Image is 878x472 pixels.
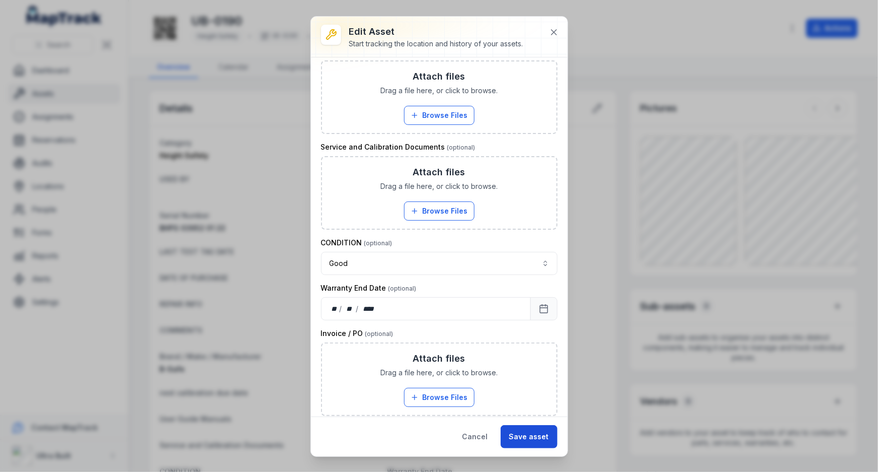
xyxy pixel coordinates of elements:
[404,201,474,221] button: Browse Files
[321,283,417,293] label: Warranty End Date
[380,181,498,191] span: Drag a file here, or click to browse.
[501,425,557,448] button: Save asset
[321,252,557,275] button: Good
[413,70,465,84] h3: Attach files
[321,142,475,152] label: Service and Calibration Documents
[349,39,523,49] div: Start tracking the location and history of your assets.
[413,165,465,179] h3: Attach files
[413,352,465,366] h3: Attach files
[380,86,498,96] span: Drag a file here, or click to browse.
[321,238,392,248] label: CONDITION
[404,388,474,407] button: Browse Files
[343,304,356,314] div: month,
[349,25,523,39] h3: Edit asset
[321,328,393,339] label: Invoice / PO
[360,304,378,314] div: year,
[339,304,343,314] div: /
[380,368,498,378] span: Drag a file here, or click to browse.
[454,425,497,448] button: Cancel
[330,304,340,314] div: day,
[530,297,557,320] button: Calendar
[404,106,474,125] button: Browse Files
[356,304,360,314] div: /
